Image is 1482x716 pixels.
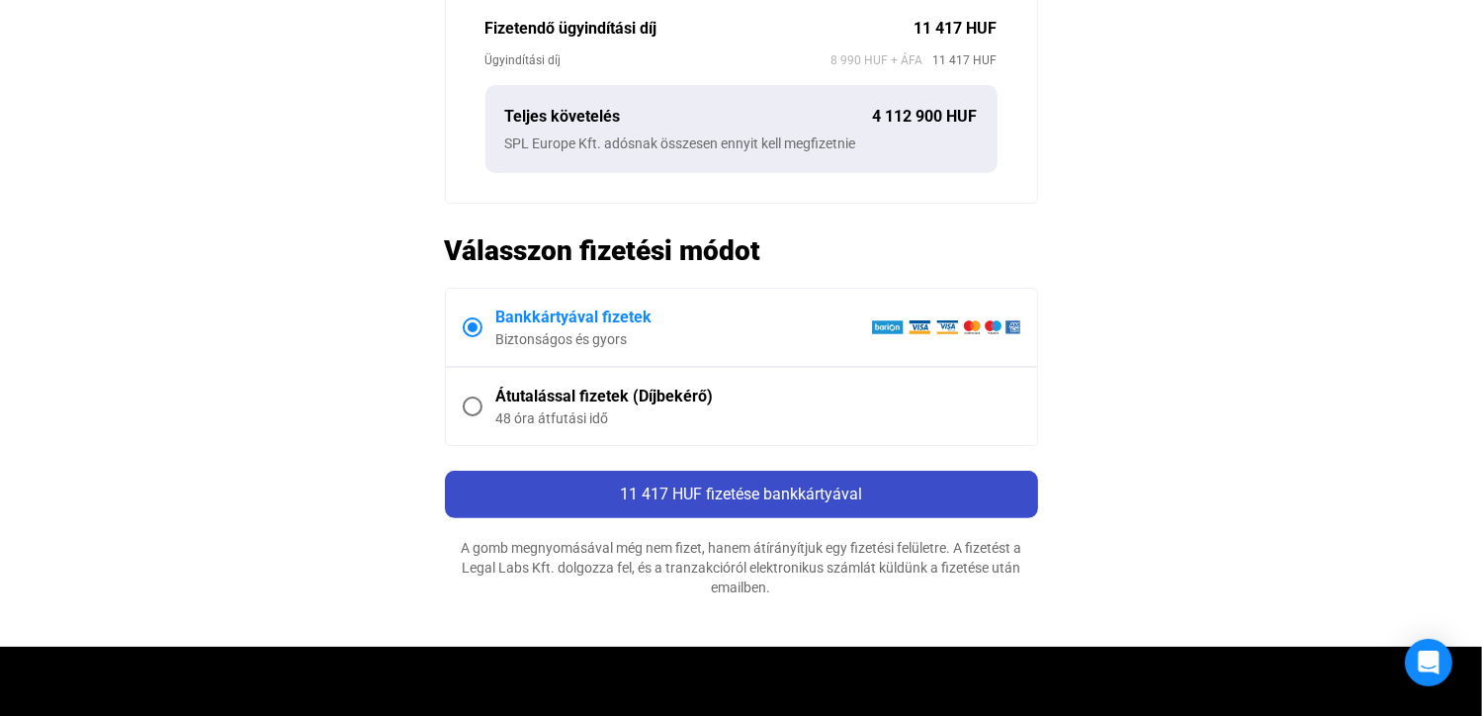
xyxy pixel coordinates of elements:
[915,17,998,41] div: 11 417 HUF
[923,50,998,70] span: 11 417 HUF
[873,105,978,129] div: 4 112 900 HUF
[505,105,873,129] div: Teljes követelés
[445,233,1038,268] h2: Válasszon fizetési módot
[445,538,1038,597] div: A gomb megnyomásával még nem fizet, hanem átírányítjuk egy fizetési felületre. A fizetést a Legal...
[871,319,1020,335] img: barion
[496,408,1020,428] div: 48 óra átfutási idő
[496,329,871,349] div: Biztonságos és gyors
[620,485,862,503] span: 11 417 HUF fizetése bankkártyával
[485,17,915,41] div: Fizetendő ügyindítási díj
[485,50,831,70] div: Ügyindítási díj
[445,471,1038,518] button: 11 417 HUF fizetése bankkártyával
[1405,639,1452,686] div: Open Intercom Messenger
[831,50,923,70] span: 8 990 HUF + ÁFA
[505,134,978,153] div: SPL Europe Kft. adósnak összesen ennyit kell megfizetnie
[496,385,1020,408] div: Átutalással fizetek (Díjbekérő)
[496,306,871,329] div: Bankkártyával fizetek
